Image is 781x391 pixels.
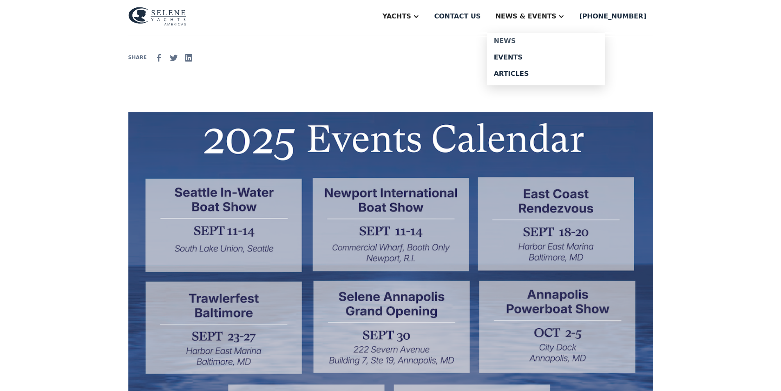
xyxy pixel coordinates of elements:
img: Linkedin [184,53,194,63]
div: News & EVENTS [495,11,556,21]
img: logo [128,7,186,26]
img: facebook [154,53,164,63]
a: News [487,33,605,49]
div: [PHONE_NUMBER] [579,11,646,21]
a: Articles [487,66,605,82]
div: Yachts [383,11,411,21]
div: SHARE [128,54,147,61]
img: Twitter [169,53,179,63]
a: Events [487,49,605,66]
div: News [494,38,599,44]
div: Articles [494,71,599,77]
nav: News & EVENTS [487,33,605,85]
div: Contact us [434,11,481,21]
div: Events [494,54,599,61]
